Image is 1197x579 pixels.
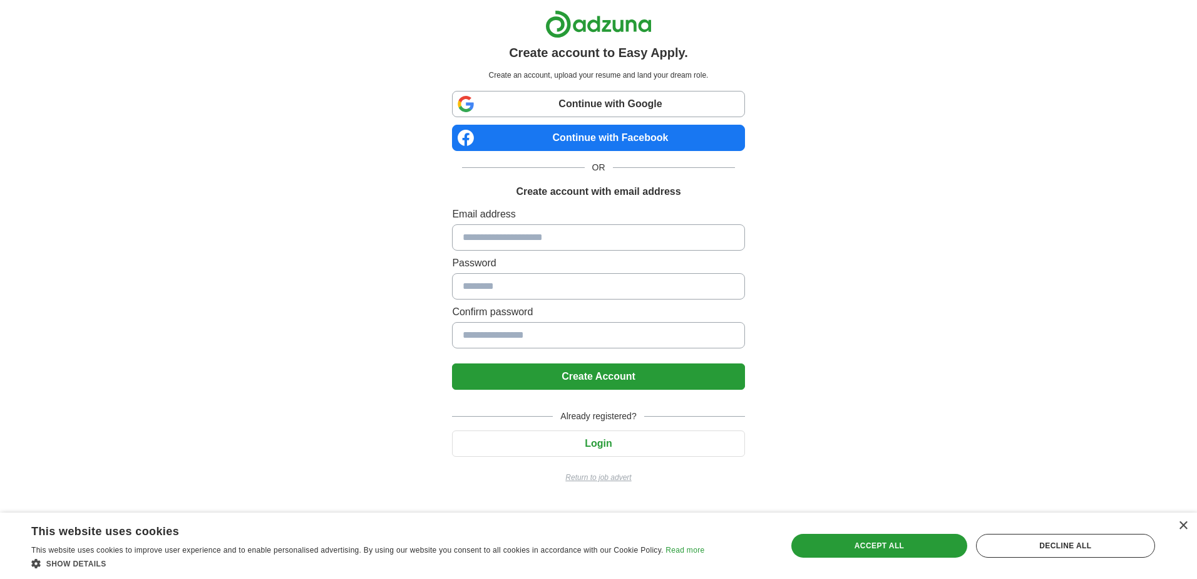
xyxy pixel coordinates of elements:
label: Email address [452,207,744,222]
a: Return to job advert [452,472,744,483]
div: Close [1178,521,1188,531]
label: Confirm password [452,305,744,320]
p: Create an account, upload your resume and land your dream role. [455,70,742,81]
div: Accept all [791,534,967,558]
h1: Create account to Easy Apply. [509,43,688,62]
a: Read more, opens a new window [665,546,704,555]
span: Show details [46,560,106,568]
button: Create Account [452,363,744,390]
button: Login [452,430,744,457]
div: Show details [31,557,704,570]
h1: Create account with email address [516,184,681,199]
a: Continue with Facebook [452,125,744,151]
div: Decline all [976,534,1155,558]
span: OR [585,161,613,174]
label: Password [452,256,744,271]
img: Adzuna logo [545,10,652,38]
span: This website uses cookies to improve user experience and to enable personalised advertising. By u... [31,546,664,555]
a: Login [452,438,744,449]
span: Already registered? [553,410,644,423]
a: Continue with Google [452,91,744,117]
div: This website uses cookies [31,520,673,539]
